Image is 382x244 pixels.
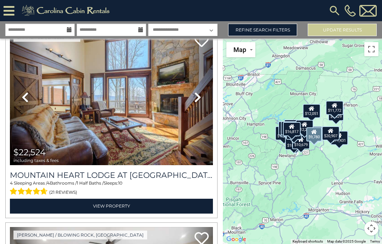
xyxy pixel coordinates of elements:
div: $10,753 [281,121,299,135]
div: $11,165 [296,127,314,141]
div: $6,196 [307,128,322,142]
h3: Mountain Heart Lodge at Eagles Nest [10,170,213,180]
button: Map camera controls [364,221,378,236]
a: Refine Search Filters [228,24,297,36]
div: $16,817 [283,122,301,136]
button: Toggle fullscreen view [364,42,378,56]
a: [PERSON_NAME] / Blowing Rock, [GEOGRAPHIC_DATA] [13,231,147,239]
div: $11,772 [326,101,343,115]
span: (21 reviews) [49,188,77,197]
span: 10 [118,180,122,186]
a: Mountain Heart Lodge at [GEOGRAPHIC_DATA] [10,170,213,180]
div: $18,914 [285,135,303,150]
a: [PHONE_NUMBER] [343,5,358,17]
div: $11,431 [330,131,348,145]
div: $6,193 [284,119,300,133]
div: $9,429 [328,107,344,121]
button: Keyboard shortcuts [293,239,323,244]
a: Terms (opens in new tab) [370,239,380,243]
a: Add to favorites [195,34,209,49]
div: Sleeping Areas / Bathrooms / Sleeps: [10,180,213,197]
a: View Property [10,199,213,213]
img: Khaki-logo.png [18,4,116,18]
img: search-regular.svg [328,4,341,17]
span: Map [233,46,246,53]
div: $12,268 [296,120,313,134]
div: $20,907 [322,126,340,140]
span: 1 Half Baths / [77,180,104,186]
img: Google [225,235,248,244]
div: $9,780 [306,127,322,141]
div: $12,764 [275,126,293,140]
span: $22,524 [13,147,46,157]
div: $10,679 [292,135,310,149]
button: Change map style [226,42,255,57]
div: $15,951 [278,121,296,135]
img: thumbnail_163263053.jpeg [10,29,213,165]
div: $6,857 [286,125,302,139]
div: $9,996 [307,126,322,140]
span: 4 [10,180,13,186]
button: Update Results [308,24,377,36]
span: 4 [47,180,50,186]
div: $12,051 [303,104,320,118]
span: Map data ©2025 Google [327,239,366,243]
a: Open this area in Google Maps (opens a new window) [225,235,248,244]
span: including taxes & fees [13,158,59,163]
